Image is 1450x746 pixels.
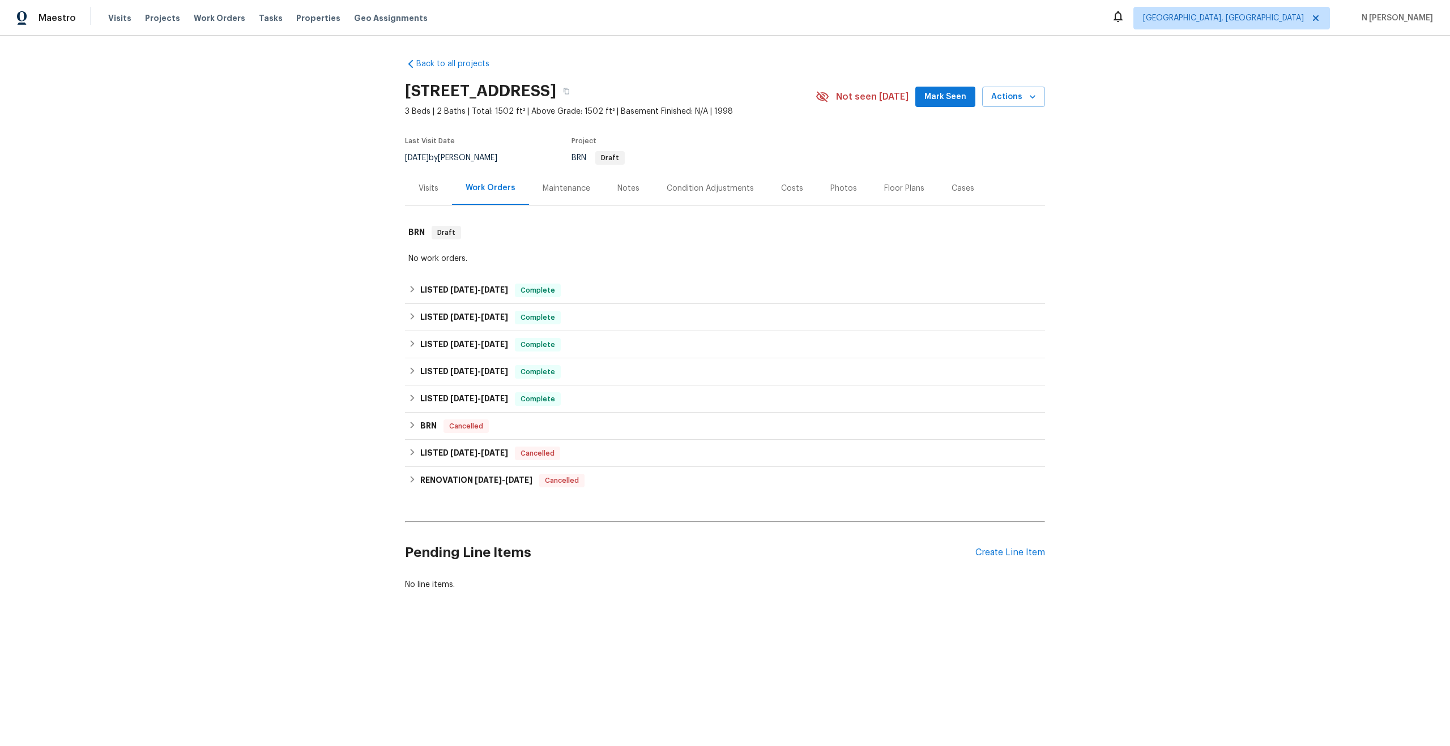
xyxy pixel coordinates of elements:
span: - [450,313,508,321]
span: [DATE] [481,313,508,321]
span: Complete [516,312,560,323]
span: Cancelled [445,421,488,432]
span: [DATE] [481,340,508,348]
h6: RENOVATION [420,474,532,487]
div: Costs [781,183,803,194]
span: - [450,286,508,294]
span: [DATE] [450,449,477,457]
h6: BRN [420,419,437,433]
span: [DATE] [450,395,477,402]
div: LISTED [DATE]-[DATE]Complete [405,331,1045,358]
h6: LISTED [420,338,508,351]
span: Maestro [39,12,76,24]
span: [GEOGRAPHIC_DATA], [GEOGRAPHIC_DATA] [1143,12,1304,24]
span: [DATE] [481,449,508,457]
h2: [STREET_ADDRESS] [405,85,556,97]
span: [DATE] [450,313,477,321]
span: Visits [108,12,131,24]
div: LISTED [DATE]-[DATE]Cancelled [405,440,1045,467]
div: Notes [617,183,639,194]
div: BRN Cancelled [405,413,1045,440]
span: [DATE] [481,367,508,375]
div: LISTED [DATE]-[DATE]Complete [405,385,1045,413]
span: Geo Assignments [354,12,428,24]
span: - [450,449,508,457]
h2: Pending Line Items [405,526,975,579]
span: Draft [596,155,624,161]
span: Last Visit Date [405,138,455,144]
span: Complete [516,339,560,350]
span: Project [572,138,596,144]
span: 3 Beds | 2 Baths | Total: 1502 ft² | Above Grade: 1502 ft² | Basement Finished: N/A | 1998 [405,106,816,117]
h6: LISTED [420,392,508,406]
button: Actions [982,87,1045,108]
span: Cancelled [516,448,559,459]
div: Maintenance [543,183,590,194]
span: - [450,367,508,375]
span: [DATE] [475,476,502,484]
h6: BRN [408,226,425,239]
a: Back to all projects [405,58,514,70]
div: LISTED [DATE]-[DATE]Complete [405,277,1045,304]
span: - [475,476,532,484]
span: Tasks [259,14,283,22]
div: BRN Draft [405,215,1045,251]
span: [DATE] [450,367,477,375]
span: Complete [516,366,560,378]
div: LISTED [DATE]-[DATE]Complete [405,358,1045,385]
div: by [PERSON_NAME] [405,151,511,165]
h6: LISTED [420,311,508,324]
span: Draft [433,227,460,238]
h6: LISTED [420,365,508,379]
div: Work Orders [466,182,515,194]
div: Create Line Item [975,547,1045,558]
span: Not seen [DATE] [836,91,909,102]
span: Mark Seen [924,90,966,104]
span: - [450,340,508,348]
div: Cases [952,183,974,194]
span: [DATE] [450,286,477,294]
button: Copy Address [556,81,577,101]
div: Photos [830,183,857,194]
div: Floor Plans [884,183,924,194]
button: Mark Seen [915,87,975,108]
div: LISTED [DATE]-[DATE]Complete [405,304,1045,331]
span: [DATE] [481,286,508,294]
span: - [450,395,508,402]
span: Projects [145,12,180,24]
span: [DATE] [405,154,429,162]
span: Complete [516,285,560,296]
span: N [PERSON_NAME] [1357,12,1433,24]
div: Condition Adjustments [667,183,754,194]
div: No line items. [405,579,1045,590]
span: Work Orders [194,12,245,24]
span: BRN [572,154,625,162]
div: Visits [419,183,438,194]
h6: LISTED [420,447,508,460]
div: No work orders. [408,253,1042,264]
h6: LISTED [420,284,508,297]
span: [DATE] [505,476,532,484]
span: Cancelled [540,475,583,486]
div: RENOVATION [DATE]-[DATE]Cancelled [405,467,1045,494]
span: Actions [991,90,1036,104]
span: [DATE] [481,395,508,402]
span: Complete [516,393,560,405]
span: Properties [296,12,340,24]
span: [DATE] [450,340,477,348]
